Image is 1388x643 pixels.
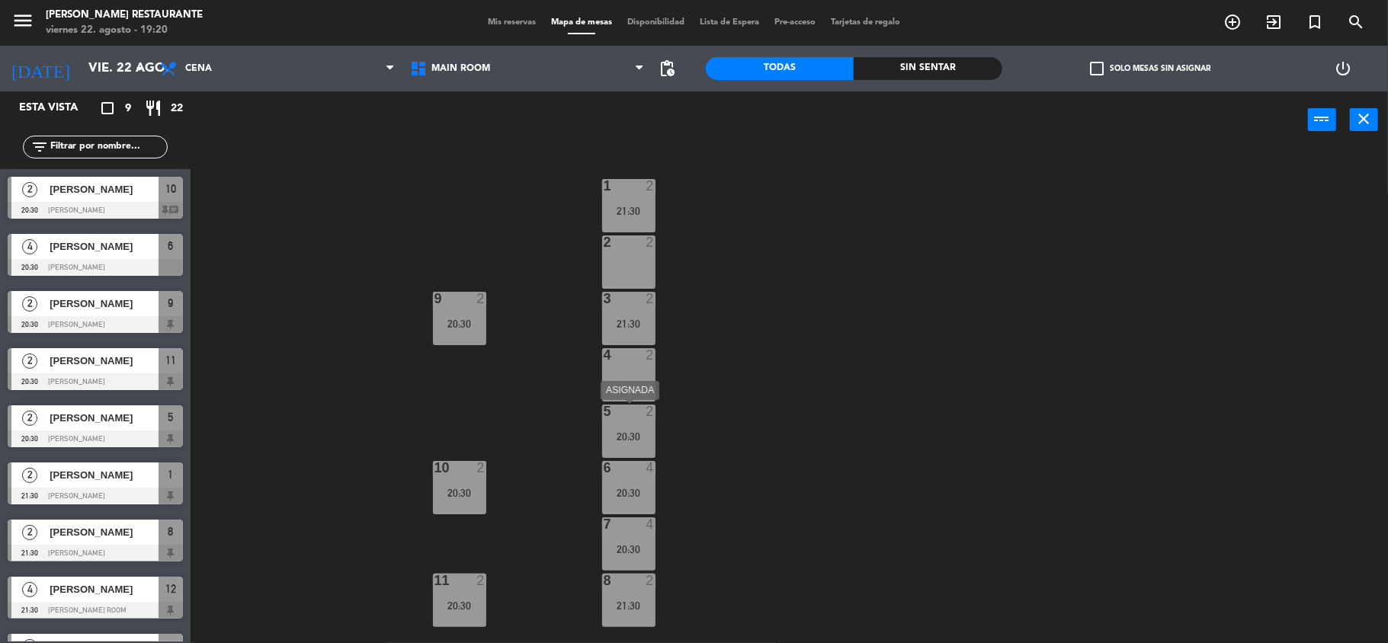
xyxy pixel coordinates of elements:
i: search [1347,13,1365,31]
div: 2 [604,235,604,249]
div: 21:30 [602,318,656,329]
span: [PERSON_NAME] [50,353,159,369]
div: 7 [604,517,604,531]
div: 2 [646,405,655,418]
span: Pre-acceso [767,18,823,27]
span: 9 [168,294,174,312]
i: arrow_drop_down [130,59,149,78]
div: 2 [646,348,655,362]
div: 20:30 [433,488,486,498]
i: power_settings_new [1335,59,1353,78]
button: close [1350,108,1378,131]
div: 6 [604,461,604,475]
div: 2 [646,235,655,249]
span: 4 [22,582,37,597]
span: Mapa de mesas [543,18,620,27]
i: turned_in_not [1306,13,1324,31]
span: 6 [168,237,174,255]
div: 2 [646,574,655,587]
span: 12 [165,580,176,598]
span: [PERSON_NAME] [50,524,159,540]
span: 2 [22,468,37,483]
span: check_box_outline_blank [1091,62,1104,75]
div: Todas [706,57,854,80]
div: 1 [604,179,604,193]
i: crop_square [98,99,117,117]
div: 3 [604,292,604,306]
label: Solo mesas sin asignar [1091,62,1211,75]
div: 20:30 [433,318,486,329]
div: 4 [646,517,655,531]
span: 4 [22,239,37,254]
span: [PERSON_NAME] [50,238,159,254]
i: exit_to_app [1265,13,1283,31]
div: [PERSON_NAME] Restaurante [46,8,203,23]
span: Lista de Espera [692,18,767,27]
div: 2 [476,574,486,587]
button: menu [11,9,34,37]
span: 8 [168,523,174,541]
span: 5 [168,408,174,427]
span: 11 [165,351,176,369]
span: Cena [185,63,212,74]
i: filter_list [30,138,49,156]
div: Esta vista [8,99,110,117]
input: Filtrar por nombre... [49,139,167,155]
div: 4 [646,461,655,475]
i: restaurant [144,99,162,117]
i: power_input [1313,110,1332,128]
span: 2 [22,411,37,426]
div: 20:30 [433,600,486,611]
div: 20:30 [602,544,656,555]
i: menu [11,9,34,32]
div: 2 [476,461,486,475]
span: 2 [22,296,37,312]
div: 2 [476,292,486,306]
span: Main Room [431,63,490,74]
span: 2 [22,525,37,540]
span: 2 [22,182,37,197]
div: 2 [646,179,655,193]
span: 9 [125,100,131,117]
div: 8 [604,574,604,587]
span: 1 [168,465,174,484]
span: [PERSON_NAME] [50,581,159,597]
span: 2 [22,353,37,369]
span: [PERSON_NAME] [50,410,159,426]
span: Disponibilidad [620,18,692,27]
div: ASIGNADA [601,381,659,400]
div: 20:30 [602,431,656,442]
div: viernes 22. agosto - 19:20 [46,23,203,38]
div: 21:30 [602,206,656,216]
div: 4 [604,348,604,362]
div: 20:30 [602,488,656,498]
div: 21:30 [602,600,656,611]
i: add_circle_outline [1223,13,1242,31]
span: 22 [171,100,183,117]
i: close [1355,110,1374,128]
div: Sin sentar [854,57,1002,80]
span: Mis reservas [480,18,543,27]
span: pending_actions [659,59,677,78]
div: 5 [604,405,604,418]
span: 10 [165,180,176,198]
button: power_input [1308,108,1336,131]
div: 2 [646,292,655,306]
span: [PERSON_NAME] [50,296,159,312]
span: [PERSON_NAME] [50,467,159,483]
span: Tarjetas de regalo [823,18,908,27]
span: [PERSON_NAME] [50,181,159,197]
